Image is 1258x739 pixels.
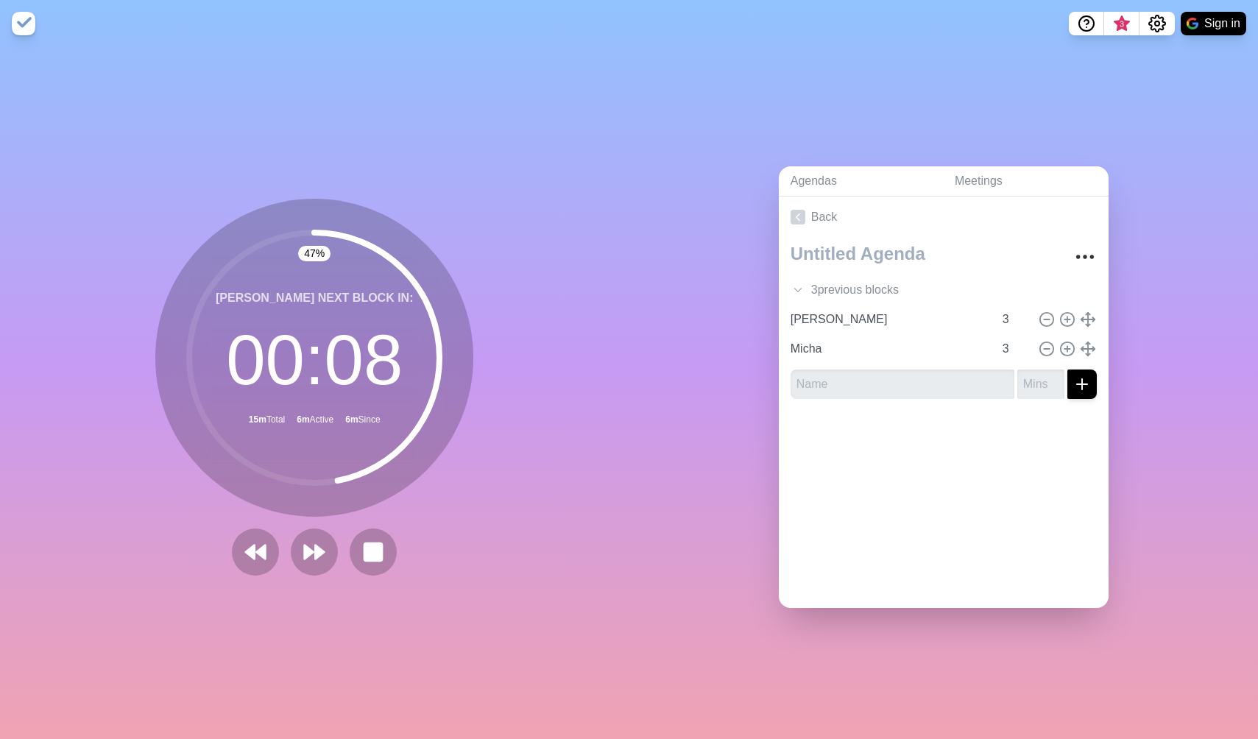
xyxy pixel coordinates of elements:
input: Mins [1017,369,1064,399]
button: More [1070,242,1100,272]
input: Mins [997,334,1032,364]
img: google logo [1187,18,1198,29]
input: Mins [997,305,1032,334]
button: Help [1069,12,1104,35]
button: Sign in [1181,12,1246,35]
img: timeblocks logo [12,12,35,35]
span: s [893,281,899,299]
a: Back [779,197,1109,238]
a: Meetings [943,166,1109,197]
input: Name [785,305,994,334]
button: What’s new [1104,12,1139,35]
div: 3 previous block [779,275,1109,305]
input: Name [785,334,994,364]
a: Agendas [779,166,943,197]
input: Name [791,369,1014,399]
span: 3 [1116,18,1128,30]
button: Settings [1139,12,1175,35]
